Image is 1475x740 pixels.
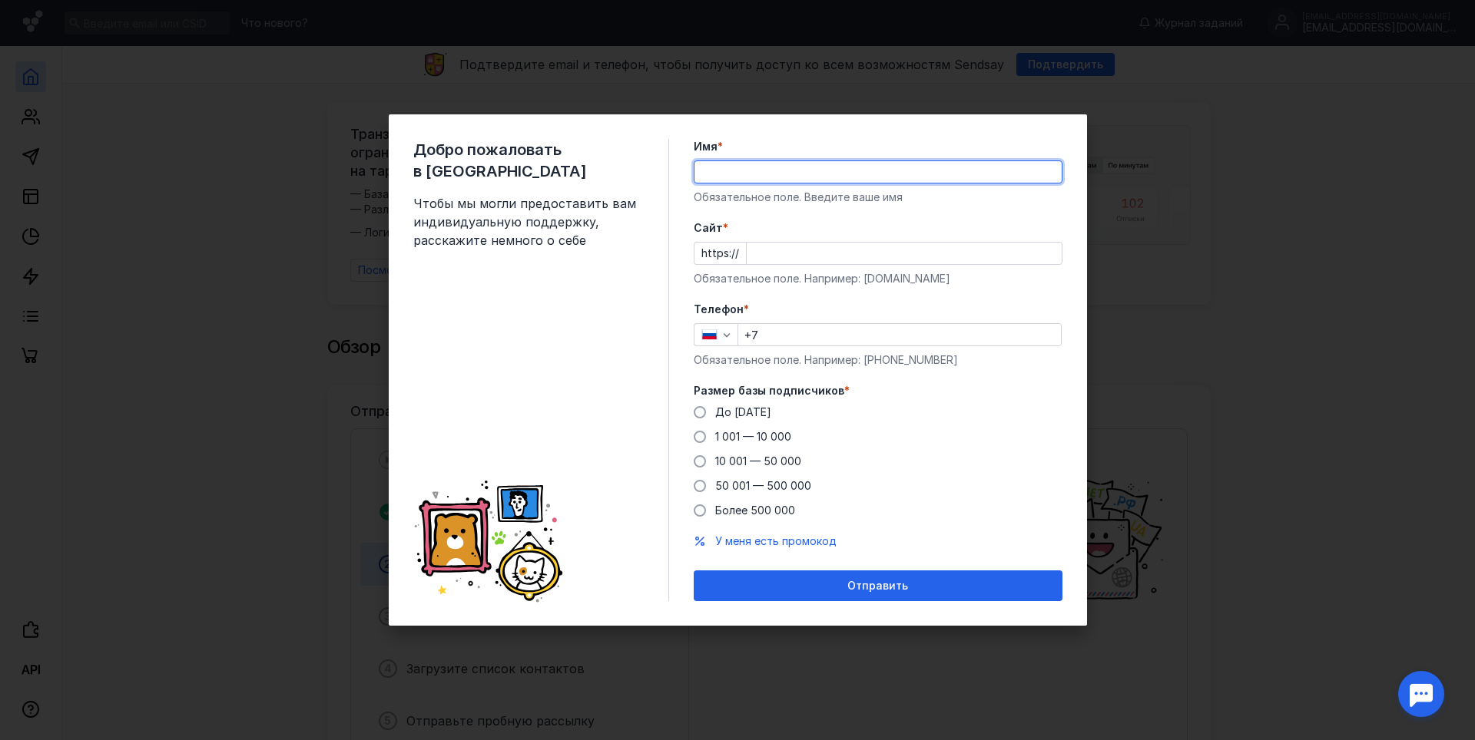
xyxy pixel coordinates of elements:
span: 10 001 — 50 000 [715,454,801,467]
span: До [DATE] [715,405,771,418]
span: Размер базы подписчиков [694,383,844,398]
div: Обязательное поле. Введите ваше имя [694,190,1062,205]
span: Более 500 000 [715,504,795,517]
span: Имя [694,139,718,154]
span: Cайт [694,220,723,236]
span: Добро пожаловать в [GEOGRAPHIC_DATA] [413,139,644,182]
span: Телефон [694,302,744,317]
div: Обязательное поле. Например: [PHONE_NUMBER] [694,352,1062,368]
span: У меня есть промокод [715,534,837,547]
span: 1 001 — 10 000 [715,430,791,443]
button: У меня есть промокод [715,534,837,549]
span: Чтобы мы могли предоставить вам индивидуальную поддержку, расскажите немного о себе [413,194,644,249]
span: 50 001 — 500 000 [715,479,811,492]
div: Обязательное поле. Например: [DOMAIN_NAME] [694,271,1062,286]
button: Отправить [694,570,1062,601]
span: Отправить [847,580,908,593]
